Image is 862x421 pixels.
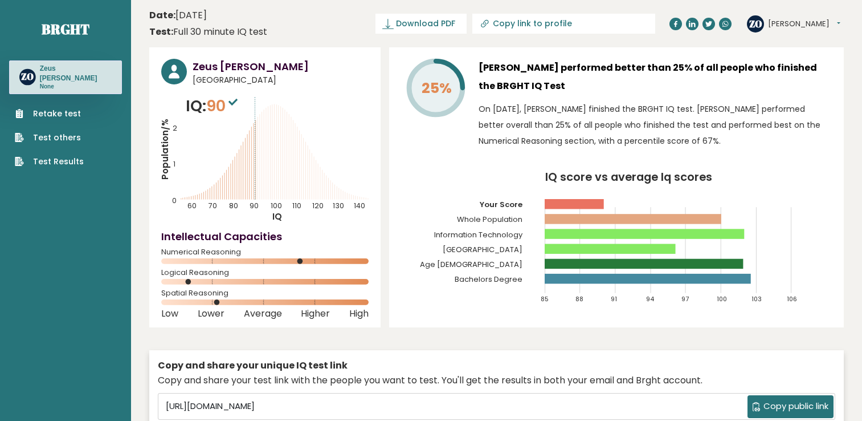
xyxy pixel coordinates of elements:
text: ZO [21,71,34,83]
div: Full 30 minute IQ test [149,25,267,39]
tspan: 0 [172,196,177,205]
span: 90 [206,95,240,116]
tspan: 60 [187,201,197,211]
button: Copy public link [747,395,834,418]
span: [GEOGRAPHIC_DATA] [193,74,369,86]
span: Lower [198,311,224,316]
span: Download PDF [396,18,455,30]
tspan: IQ score vs average Iq scores [545,169,712,185]
span: Logical Reasoning [161,270,369,275]
tspan: 1 [173,159,175,169]
p: IQ: [186,95,240,118]
tspan: 90 [250,201,259,211]
tspan: Bachelors Degree [455,274,522,285]
span: Numerical Reasoning [161,250,369,254]
a: Retake test [15,108,84,120]
a: Brght [42,20,89,38]
a: Test others [15,132,84,144]
tspan: 106 [787,295,797,303]
tspan: 25% [422,78,452,98]
span: High [349,311,369,316]
tspan: 70 [209,201,217,211]
span: Low [161,311,178,316]
tspan: 110 [292,201,301,211]
tspan: 103 [751,295,762,303]
span: Copy public link [763,400,828,413]
b: Test: [149,25,173,38]
h3: [PERSON_NAME] performed better than 25% of all people who finished the BRGHT IQ Test [479,59,832,95]
tspan: Whole Population [457,214,522,225]
tspan: 100 [717,295,727,303]
tspan: Age [DEMOGRAPHIC_DATA] [420,259,522,270]
h4: Intellectual Capacities [161,229,369,244]
span: Spatial Reasoning [161,291,369,295]
h3: Zeus [PERSON_NAME] [193,59,369,74]
a: Test Results [15,156,84,168]
tspan: 100 [271,201,282,211]
tspan: 120 [312,201,324,211]
tspan: 94 [646,295,654,303]
tspan: IQ [272,211,282,223]
a: Download PDF [375,14,467,34]
tspan: Your Score [479,199,522,210]
tspan: 97 [681,295,689,303]
h3: Zeus [PERSON_NAME] [40,64,112,83]
p: On [DATE], [PERSON_NAME] finished the BRGHT IQ test. [PERSON_NAME] performed better overall than ... [479,101,832,149]
tspan: 140 [354,201,365,211]
b: Date: [149,9,175,22]
p: None [40,83,112,91]
tspan: 88 [576,295,584,303]
tspan: 85 [541,295,549,303]
text: ZO [749,17,762,30]
button: [PERSON_NAME] [768,18,840,30]
span: Higher [301,311,330,316]
span: Average [244,311,282,316]
div: Copy and share your test link with the people you want to test. You'll get the results in both yo... [158,374,835,387]
tspan: 130 [333,201,344,211]
tspan: Information Technology [434,229,523,240]
tspan: Population/% [159,119,171,180]
tspan: 80 [229,201,238,211]
tspan: 91 [611,295,617,303]
tspan: [GEOGRAPHIC_DATA] [443,244,522,255]
tspan: 2 [173,123,177,133]
time: [DATE] [149,9,207,22]
div: Copy and share your unique IQ test link [158,359,835,373]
